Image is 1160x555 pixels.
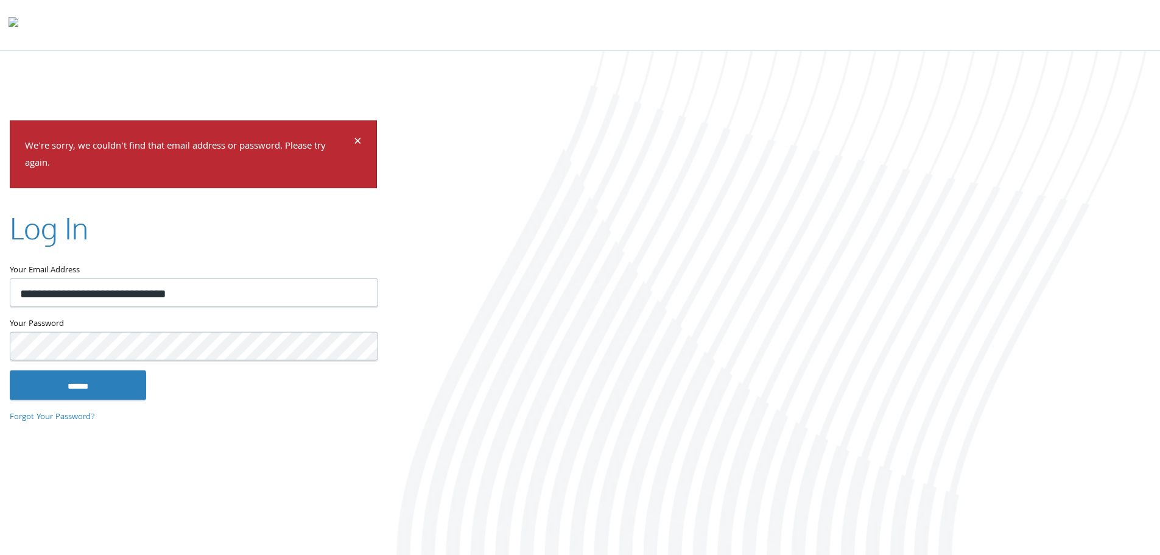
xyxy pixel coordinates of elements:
[10,208,88,249] h2: Log In
[25,138,352,173] p: We're sorry, we couldn't find that email address or password. Please try again.
[10,410,95,423] a: Forgot Your Password?
[10,317,377,332] label: Your Password
[354,130,362,154] span: ×
[9,13,18,37] img: todyl-logo-dark.svg
[354,135,362,150] button: Dismiss alert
